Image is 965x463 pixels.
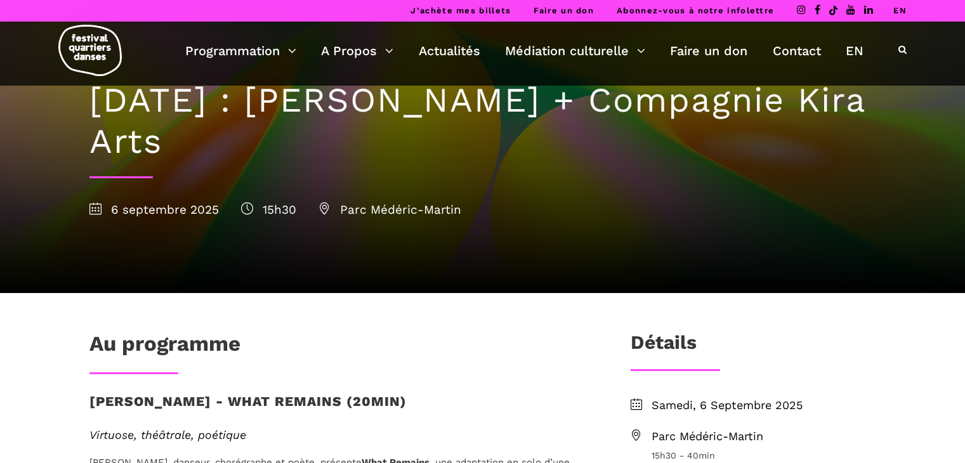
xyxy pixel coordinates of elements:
[652,448,876,462] span: 15h30 - 40min
[89,428,246,441] em: Virtuose, théâtrale, poétique
[410,6,511,15] a: J’achète mes billets
[617,6,774,15] a: Abonnez-vous à notre infolettre
[241,202,296,217] span: 15h30
[89,202,219,217] span: 6 septembre 2025
[89,393,407,425] h3: [PERSON_NAME] - What remains (20min)
[185,40,296,62] a: Programmation
[652,427,876,446] span: Parc Médéric-Martin
[631,331,697,363] h3: Détails
[534,6,594,15] a: Faire un don
[652,396,876,415] span: Samedi, 6 Septembre 2025
[505,40,645,62] a: Médiation culturelle
[58,25,122,76] img: logo-fqd-med
[321,40,393,62] a: A Propos
[773,40,821,62] a: Contact
[846,40,863,62] a: EN
[89,331,240,363] h1: Au programme
[318,202,461,217] span: Parc Médéric-Martin
[89,80,876,162] h1: [DATE] : [PERSON_NAME] + Compagnie Kira Arts
[893,6,907,15] a: EN
[670,40,747,62] a: Faire un don
[419,40,480,62] a: Actualités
